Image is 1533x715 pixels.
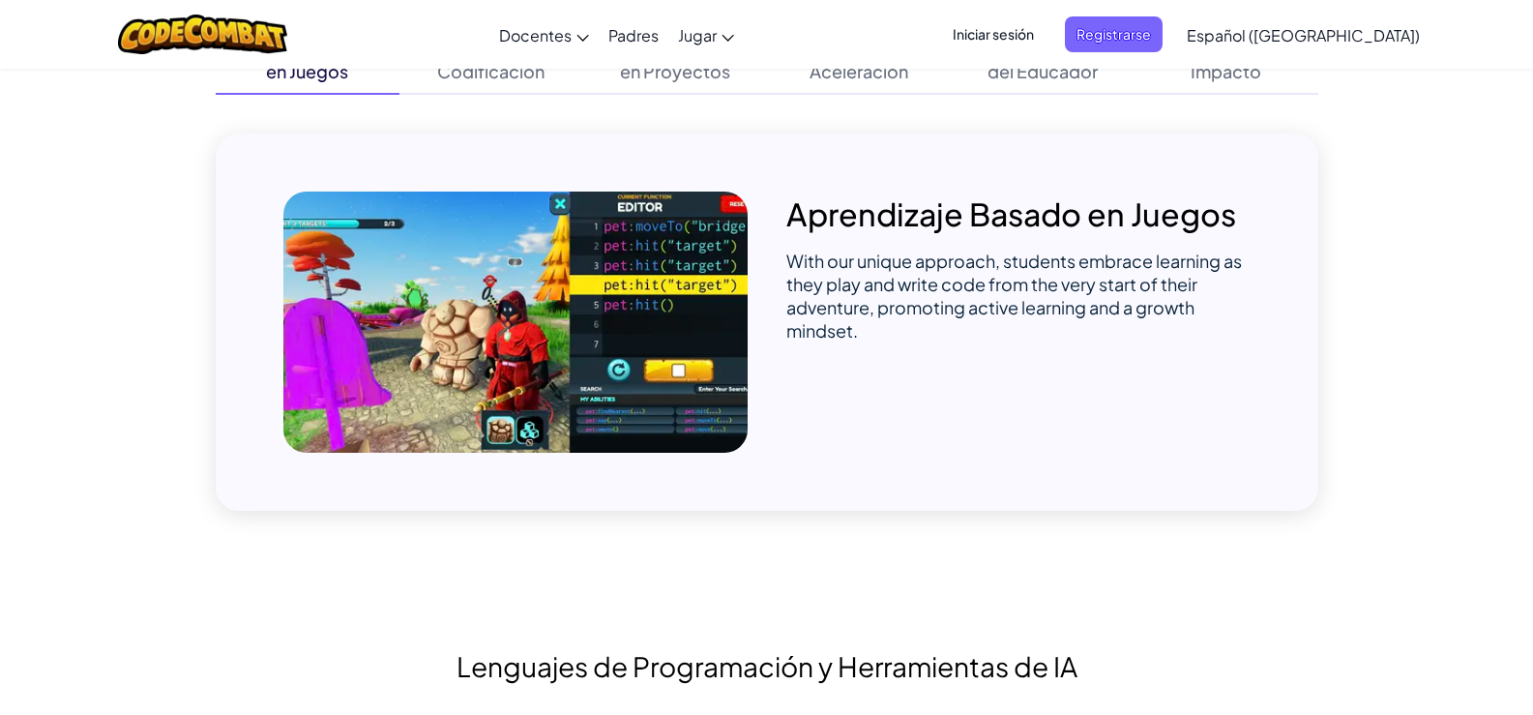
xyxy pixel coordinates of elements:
a: Docentes [489,9,599,61]
img: CodeCombat logo [118,15,287,54]
img: Aprendizaje Basado en Juegos[NEWLINE] [283,192,748,453]
span: With our unique approach, students embrace learning as they play and write code from the very sta... [786,250,1242,342]
span: Docentes [499,25,572,45]
span: Español ([GEOGRAPHIC_DATA]) [1187,25,1420,45]
h2: Lenguajes de Programación y Herramientas de IA [216,646,1318,687]
a: Jugar [668,9,744,61]
div: Codificación [437,60,545,83]
div: del Educador [988,60,1098,83]
a: Padres [599,9,668,61]
div: Aceleración [810,60,908,83]
a: Español ([GEOGRAPHIC_DATA]) [1177,9,1430,61]
button: Registrarse [1065,16,1163,52]
p: Aprendizaje Basado en Juegos [786,192,1251,236]
button: Iniciar sesión [941,16,1046,52]
div: Impacto [1191,60,1261,83]
span: Jugar [678,25,717,45]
